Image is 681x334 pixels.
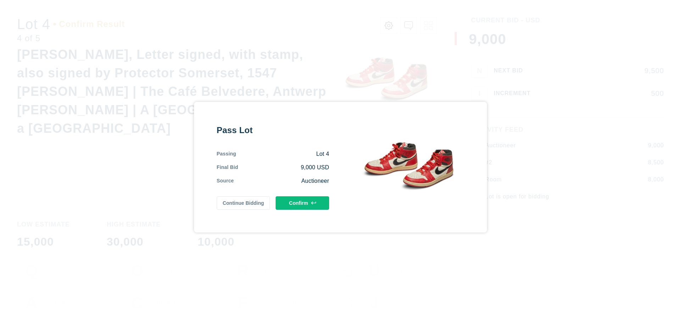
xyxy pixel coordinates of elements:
[238,164,329,171] div: 9,000 USD
[217,125,329,136] div: Pass Lot
[234,177,329,185] div: Auctioneer
[217,164,238,171] div: Final Bid
[276,196,329,210] button: Confirm
[236,150,329,158] div: Lot 4
[217,150,236,158] div: Passing
[217,196,270,210] button: Continue Bidding
[217,177,234,185] div: Source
